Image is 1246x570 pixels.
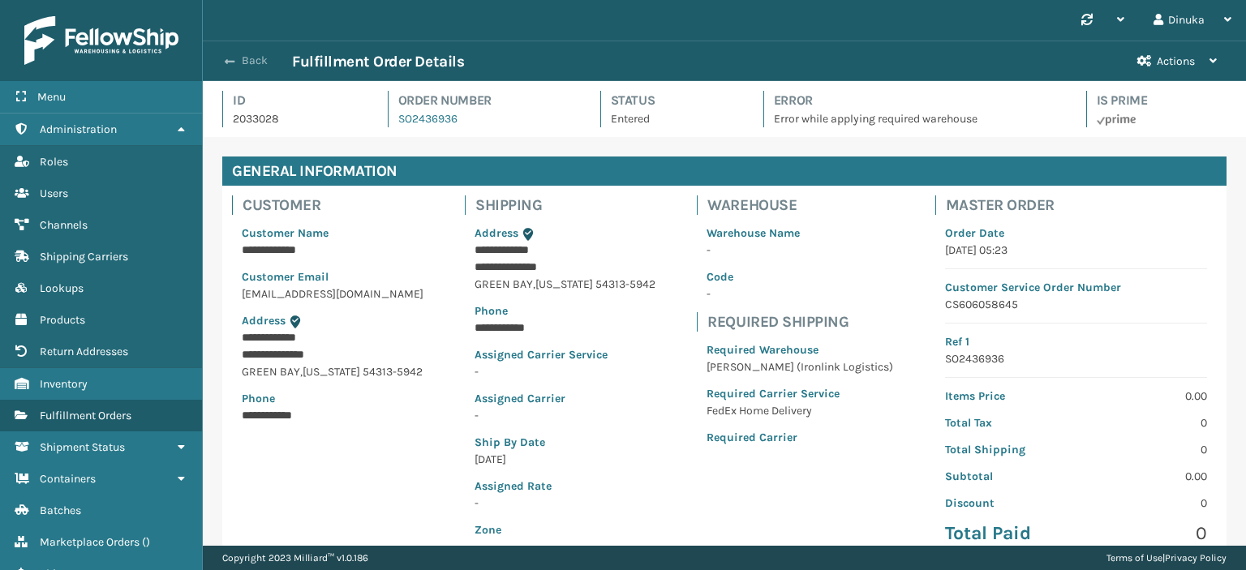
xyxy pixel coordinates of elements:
span: Batches [40,504,81,517]
p: FedEx Home Delivery [707,402,893,419]
p: 0.00 [1085,468,1207,485]
p: Ref 1 [945,333,1207,350]
p: Warehouse Name [707,225,893,242]
p: Total Shipping [945,441,1067,458]
span: Roles [40,155,68,169]
img: logo [24,16,178,65]
button: Actions [1123,41,1231,81]
h4: Customer [243,195,433,215]
p: 0 [1085,521,1207,546]
h4: Required Shipping [707,312,903,332]
p: 0 [1085,495,1207,512]
span: Channels [40,218,88,232]
span: - [475,521,655,554]
p: [DATE] [475,451,655,468]
p: 0 [1085,414,1207,431]
p: 2033028 [233,110,359,127]
span: Marketplace Orders [40,535,140,549]
span: Menu [37,90,66,104]
div: | [1106,546,1227,570]
p: [DATE] 05:23 [945,242,1207,259]
h4: Is Prime [1097,91,1227,110]
h4: Status [611,91,734,110]
p: Customer Email [242,268,423,285]
p: - [707,242,893,259]
h4: Order Number [398,91,571,110]
span: , [300,365,303,379]
p: CS606058645 [945,296,1207,313]
span: Address [242,314,286,328]
p: Customer Service Order Number [945,279,1207,296]
p: Assigned Carrier [475,390,655,407]
span: Return Addresses [40,345,128,358]
p: - [475,363,655,380]
p: - [475,495,655,512]
p: Ship By Date [475,434,655,451]
p: 0.00 [1085,388,1207,405]
h4: General Information [222,156,1227,186]
p: Phone [475,302,655,319]
span: , [533,277,535,291]
span: Administration [40,122,117,136]
p: Entered [611,110,734,127]
h4: Id [233,91,359,110]
span: Shipping Carriers [40,250,128,264]
span: Lookups [40,281,84,295]
span: Address [475,226,518,240]
span: [US_STATE] [303,365,360,379]
p: Subtotal [945,468,1067,485]
h4: Error [774,91,1057,110]
h4: Warehouse [707,195,903,215]
button: Back [217,54,292,68]
a: Privacy Policy [1165,552,1227,564]
span: Fulfillment Orders [40,409,131,422]
p: Customer Name [242,225,423,242]
p: Total Tax [945,414,1067,431]
span: GREEN BAY [242,365,300,379]
p: Required Carrier Service [707,385,893,402]
p: Order Date [945,225,1207,242]
p: - [475,407,655,424]
span: Shipment Status [40,440,125,454]
p: 0 [1085,441,1207,458]
span: 54313-5942 [595,277,655,291]
p: SO2436936 [945,350,1207,367]
p: Discount [945,495,1067,512]
span: Inventory [40,377,88,391]
a: Terms of Use [1106,552,1162,564]
span: ( ) [142,535,150,549]
span: GREEN BAY [475,277,533,291]
p: Zone [475,521,655,538]
span: Users [40,186,68,200]
p: Phone [242,390,423,407]
h4: Shipping [475,195,665,215]
p: Assigned Carrier Service [475,346,655,363]
span: Actions [1157,54,1195,68]
span: Containers [40,472,96,486]
a: SO2436936 [398,112,458,126]
p: [EMAIL_ADDRESS][DOMAIN_NAME] [242,285,423,302]
p: Required Carrier [707,429,893,446]
p: [PERSON_NAME] (Ironlink Logistics) [707,358,893,375]
p: Assigned Rate [475,478,655,495]
p: Copyright 2023 Milliard™ v 1.0.186 [222,546,368,570]
h4: Master Order [946,195,1217,215]
p: Required Warehouse [707,341,893,358]
span: 54313-5942 [363,365,423,379]
h3: Fulfillment Order Details [292,52,464,71]
p: - [707,285,893,302]
p: Error while applying required warehouse [774,110,1057,127]
span: Products [40,313,85,327]
p: Items Price [945,388,1067,405]
p: Code [707,268,893,285]
span: [US_STATE] [535,277,593,291]
p: Total Paid [945,521,1067,546]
